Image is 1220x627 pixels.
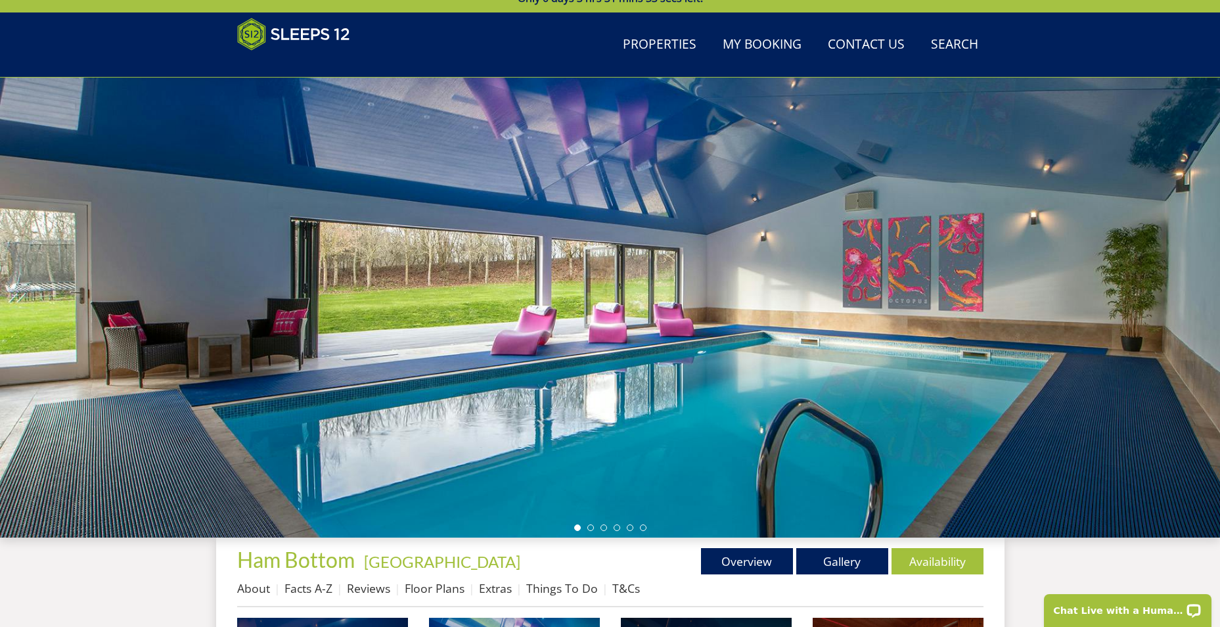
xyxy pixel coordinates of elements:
[237,547,355,572] span: Ham Bottom
[892,548,983,574] a: Availability
[701,548,793,574] a: Overview
[612,580,640,596] a: T&Cs
[479,580,512,596] a: Extras
[359,552,520,571] span: -
[284,580,332,596] a: Facts A-Z
[618,30,702,60] a: Properties
[237,547,359,572] a: Ham Bottom
[1035,586,1220,627] iframe: LiveChat chat widget
[926,30,983,60] a: Search
[237,580,270,596] a: About
[405,580,464,596] a: Floor Plans
[823,30,910,60] a: Contact Us
[796,548,888,574] a: Gallery
[364,552,520,571] a: [GEOGRAPHIC_DATA]
[237,18,350,51] img: Sleeps 12
[526,580,598,596] a: Things To Do
[347,580,390,596] a: Reviews
[717,30,807,60] a: My Booking
[231,58,369,70] iframe: Customer reviews powered by Trustpilot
